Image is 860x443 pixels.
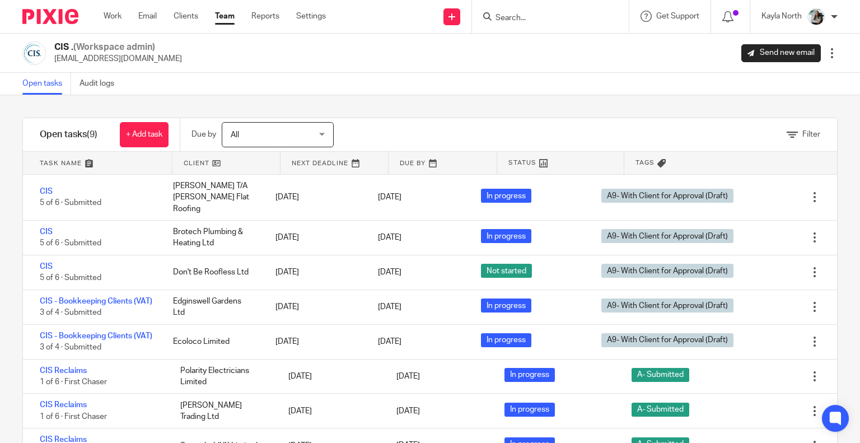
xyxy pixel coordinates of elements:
[264,261,367,283] div: [DATE]
[54,53,182,64] p: [EMAIL_ADDRESS][DOMAIN_NAME]
[504,368,555,382] span: In progress
[601,189,733,203] span: A9- With Client for Approval (Draft)
[481,299,531,313] span: In progress
[378,338,401,346] span: [DATE]
[504,403,555,417] span: In progress
[22,41,46,65] img: 1000002132.jpg
[277,365,385,388] div: [DATE]
[481,264,532,278] span: Not started
[264,186,367,208] div: [DATE]
[40,378,107,386] span: 1 of 6 · First Chaser
[40,332,152,340] a: CIS - Bookkeeping Clients (VAT)
[162,221,264,255] div: Brotech Plumbing & Heating Ltd
[632,403,689,417] span: A- Submitted
[215,11,235,22] a: Team
[656,12,699,20] span: Get Support
[264,226,367,249] div: [DATE]
[40,367,87,375] a: CIS Reclaims
[481,333,531,347] span: In progress
[104,11,121,22] a: Work
[40,297,152,305] a: CIS - Bookkeeping Clients (VAT)
[264,330,367,353] div: [DATE]
[378,193,401,201] span: [DATE]
[741,44,821,62] a: Send new email
[162,330,264,353] div: Ecoloco Limited
[169,394,277,428] div: [PERSON_NAME] Trading Ltd
[40,401,87,409] a: CIS Reclaims
[396,372,420,380] span: [DATE]
[802,130,820,138] span: Filter
[601,333,733,347] span: A9- With Client for Approval (Draft)
[73,43,155,52] span: (Workspace admin)
[162,261,264,283] div: Don't Be Roofless Ltd
[481,189,531,203] span: In progress
[169,360,277,394] div: Polarity Electricians Limited
[601,299,733,313] span: A9- With Client for Approval (Draft)
[632,368,689,382] span: A- Submitted
[40,309,101,316] span: 3 of 4 · Submitted
[22,73,71,95] a: Open tasks
[508,158,536,167] span: Status
[601,229,733,243] span: A9- With Client for Approval (Draft)
[378,234,401,241] span: [DATE]
[396,407,420,415] span: [DATE]
[40,343,101,351] span: 3 of 4 · Submitted
[191,129,216,140] p: Due by
[40,274,101,282] span: 5 of 6 · Submitted
[87,130,97,139] span: (9)
[40,199,101,207] span: 5 of 6 · Submitted
[162,290,264,324] div: Edginswell Gardens Ltd
[22,9,78,24] img: Pixie
[264,296,367,318] div: [DATE]
[601,264,733,278] span: A9- With Client for Approval (Draft)
[277,400,385,422] div: [DATE]
[296,11,326,22] a: Settings
[40,413,107,421] span: 1 of 6 · First Chaser
[251,11,279,22] a: Reports
[481,229,531,243] span: In progress
[807,8,825,26] img: Profile%20Photo.png
[40,188,53,195] a: CIS
[761,11,802,22] p: Kayla North
[162,175,264,220] div: [PERSON_NAME] T/A [PERSON_NAME] Flat Roofing
[174,11,198,22] a: Clients
[40,129,97,141] h1: Open tasks
[378,268,401,276] span: [DATE]
[54,41,182,53] h2: CIS .
[378,303,401,311] span: [DATE]
[40,228,53,236] a: CIS
[635,158,655,167] span: Tags
[40,263,53,271] a: CIS
[138,11,157,22] a: Email
[80,73,123,95] a: Audit logs
[40,240,101,248] span: 5 of 6 · Submitted
[494,13,595,24] input: Search
[231,131,239,139] span: All
[120,122,169,147] a: + Add task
